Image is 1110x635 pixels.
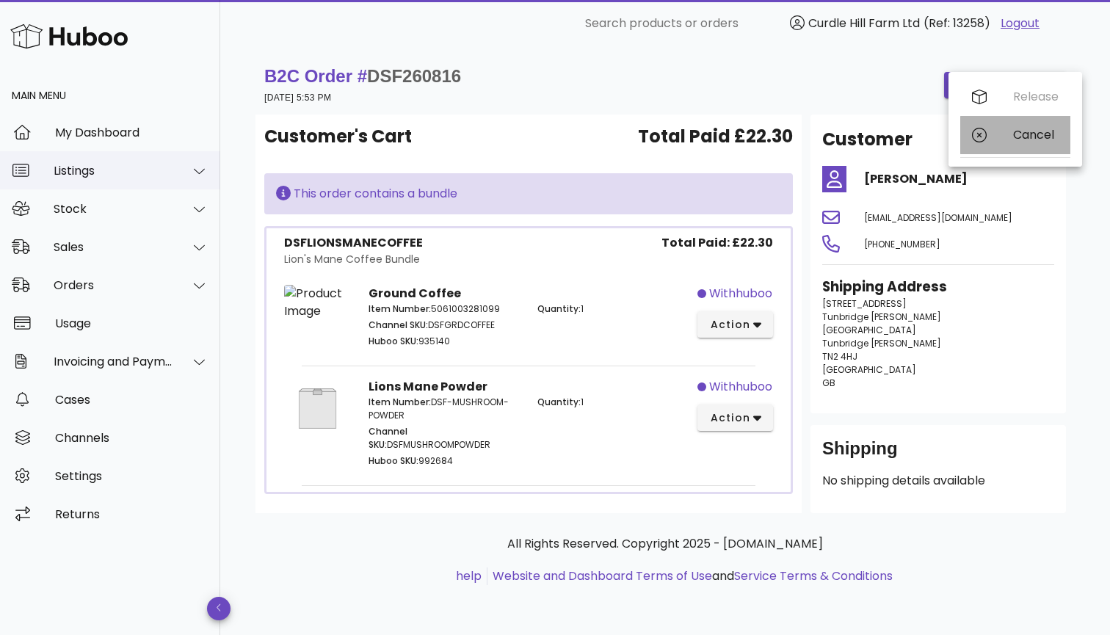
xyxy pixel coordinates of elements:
span: Channel SKU: [369,319,428,331]
span: withhuboo [709,285,772,302]
span: Huboo SKU: [369,454,418,467]
li: and [487,567,893,585]
span: GB [822,377,835,389]
p: 992684 [369,454,520,468]
div: Shipping [822,437,1054,472]
span: Quantity: [537,396,581,408]
span: Tunbridge [PERSON_NAME] [822,337,941,349]
img: Product Image [284,285,351,320]
div: Settings [55,469,208,483]
a: Website and Dashboard Terms of Use [493,567,712,584]
div: Cases [55,393,208,407]
p: DSF-MUSHROOM-POWDER [369,396,520,422]
span: Curdle Hill Farm Ltd [808,15,920,32]
div: Invoicing and Payments [54,355,173,369]
span: Quantity: [537,302,581,315]
span: Total Paid: £22.30 [661,234,773,252]
span: Tunbridge [PERSON_NAME] [822,311,941,323]
p: 935140 [369,335,520,348]
div: Listings [54,164,173,178]
div: Lion's Mane Coffee Bundle [284,252,423,267]
span: Huboo SKU: [369,335,418,347]
div: Sales [54,240,173,254]
span: Total Paid £22.30 [638,123,793,150]
h3: Shipping Address [822,277,1054,297]
strong: B2C Order # [264,66,461,86]
h2: Customer [822,126,913,153]
h4: [PERSON_NAME] [864,170,1054,188]
small: [DATE] 5:53 PM [264,92,331,103]
span: withhuboo [709,378,772,396]
span: [STREET_ADDRESS] [822,297,907,310]
div: Cancel [1013,128,1059,142]
span: (Ref: 13258) [924,15,990,32]
p: DSFMUSHROOMPOWDER [369,425,520,451]
span: DSF260816 [367,66,461,86]
strong: Lions Mane Powder [369,378,487,395]
span: Customer's Cart [264,123,412,150]
div: This order contains a bundle [276,185,781,203]
p: 5061003281099 [369,302,520,316]
span: [EMAIL_ADDRESS][DOMAIN_NAME] [864,211,1012,224]
p: All Rights Reserved. Copyright 2025 - [DOMAIN_NAME] [267,535,1063,553]
div: Usage [55,316,208,330]
span: TN2 4HJ [822,350,857,363]
button: action [697,404,773,431]
span: [PHONE_NUMBER] [864,238,940,250]
div: DSFLIONSMANECOFFEE [284,234,423,252]
span: Item Number: [369,396,431,408]
div: My Dashboard [55,126,208,139]
p: DSFGRDCOFFEE [369,319,520,332]
p: 1 [537,302,689,316]
span: action [709,317,750,333]
strong: Ground Coffee [369,285,461,302]
div: Stock [54,202,173,216]
a: help [456,567,482,584]
button: order actions [944,72,1066,98]
img: Huboo Logo [10,21,128,52]
div: Returns [55,507,208,521]
div: Orders [54,278,173,292]
button: action [697,311,773,338]
span: [GEOGRAPHIC_DATA] [822,363,916,376]
p: No shipping details available [822,472,1054,490]
span: Channel SKU: [369,425,407,451]
span: Item Number: [369,302,431,315]
div: Channels [55,431,208,445]
a: Logout [1001,15,1040,32]
a: Service Terms & Conditions [734,567,893,584]
span: [GEOGRAPHIC_DATA] [822,324,916,336]
span: action [709,410,750,426]
p: 1 [537,396,689,409]
img: Product Image [284,378,351,439]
